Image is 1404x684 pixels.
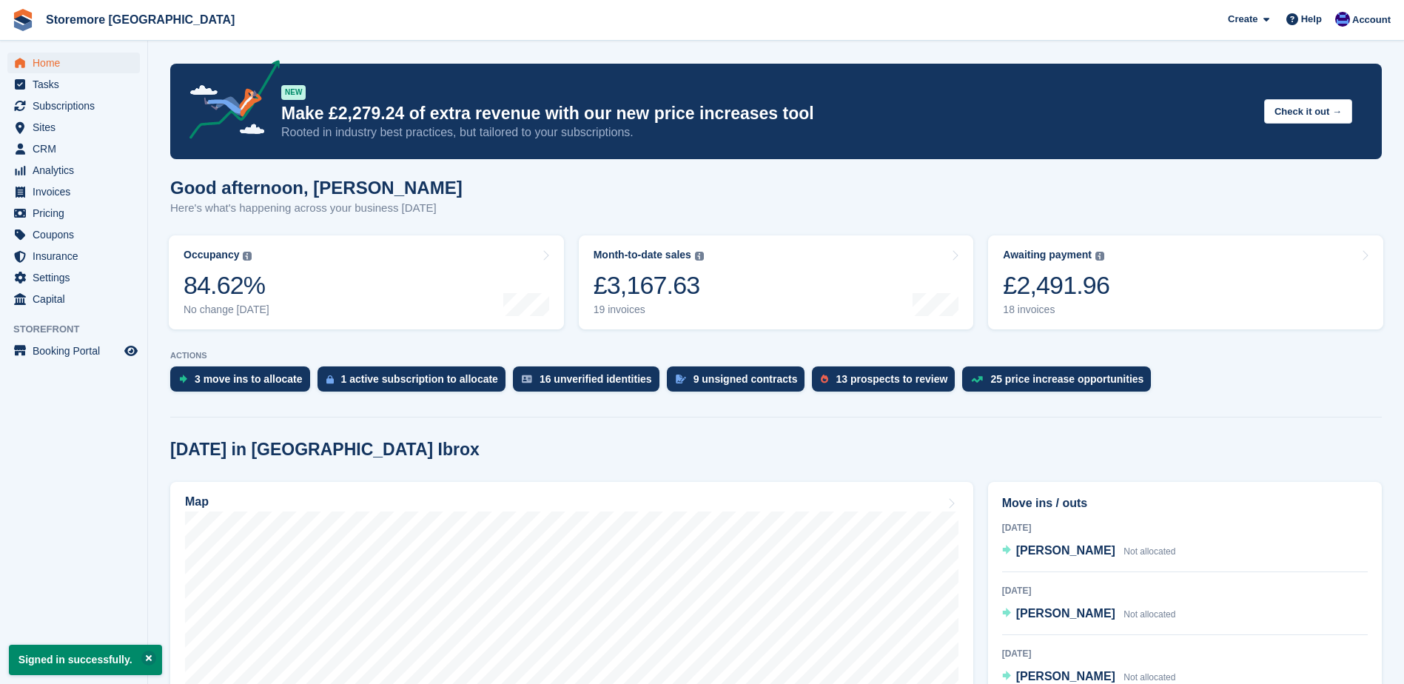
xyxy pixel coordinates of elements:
a: menu [7,53,140,73]
span: Home [33,53,121,73]
span: Not allocated [1123,672,1175,683]
a: 16 unverified identities [513,366,667,399]
a: menu [7,95,140,116]
span: Tasks [33,74,121,95]
a: menu [7,160,140,181]
span: [PERSON_NAME] [1016,607,1115,620]
h2: Map [185,495,209,509]
span: Not allocated [1123,609,1175,620]
div: 3 move ins to allocate [195,373,303,385]
a: Awaiting payment £2,491.96 18 invoices [988,235,1383,329]
a: Occupancy 84.62% No change [DATE] [169,235,564,329]
div: 16 unverified identities [540,373,652,385]
span: Help [1301,12,1322,27]
span: Account [1352,13,1391,27]
a: [PERSON_NAME] Not allocated [1002,542,1176,561]
a: Storemore [GEOGRAPHIC_DATA] [40,7,241,32]
span: Booking Portal [33,341,121,361]
div: 1 active subscription to allocate [341,373,498,385]
a: 13 prospects to review [812,366,962,399]
img: icon-info-grey-7440780725fd019a000dd9b08b2336e03edf1995a4989e88bcd33f0948082b44.svg [695,252,704,261]
button: Check it out → [1264,99,1352,124]
a: 1 active subscription to allocate [318,366,513,399]
img: icon-info-grey-7440780725fd019a000dd9b08b2336e03edf1995a4989e88bcd33f0948082b44.svg [243,252,252,261]
a: menu [7,117,140,138]
div: 13 prospects to review [836,373,947,385]
img: move_ins_to_allocate_icon-fdf77a2bb77ea45bf5b3d319d69a93e2d87916cf1d5bf7949dd705db3b84f3ca.svg [179,375,187,383]
span: Analytics [33,160,121,181]
img: price-adjustments-announcement-icon-8257ccfd72463d97f412b2fc003d46551f7dbcb40ab6d574587a9cd5c0d94... [177,60,281,144]
span: Subscriptions [33,95,121,116]
div: [DATE] [1002,584,1368,597]
div: Awaiting payment [1003,249,1092,261]
a: 9 unsigned contracts [667,366,813,399]
a: 3 move ins to allocate [170,366,318,399]
a: menu [7,181,140,202]
a: menu [7,341,140,361]
img: stora-icon-8386f47178a22dfd0bd8f6a31ec36ba5ce8667c1dd55bd0f319d3a0aa187defe.svg [12,9,34,31]
div: NEW [281,85,306,100]
img: Angela [1335,12,1350,27]
a: menu [7,246,140,266]
img: verify_identity-adf6edd0f0f0b5bbfe63781bf79b02c33cf7c696d77639b501bdc392416b5a36.svg [522,375,532,383]
img: price_increase_opportunities-93ffe204e8149a01c8c9dc8f82e8f89637d9d84a8eef4429ea346261dce0b2c0.svg [971,376,983,383]
a: menu [7,289,140,309]
span: Pricing [33,203,121,224]
a: Preview store [122,342,140,360]
p: Rooted in industry best practices, but tailored to your subscriptions. [281,124,1252,141]
div: [DATE] [1002,647,1368,660]
span: Storefront [13,322,147,337]
div: [DATE] [1002,521,1368,534]
a: 25 price increase opportunities [962,366,1158,399]
div: 18 invoices [1003,304,1109,316]
a: menu [7,203,140,224]
p: Here's what's happening across your business [DATE] [170,200,463,217]
h2: Move ins / outs [1002,494,1368,512]
div: No change [DATE] [184,304,269,316]
div: Occupancy [184,249,239,261]
div: Month-to-date sales [594,249,691,261]
span: Settings [33,267,121,288]
a: menu [7,74,140,95]
img: prospect-51fa495bee0391a8d652442698ab0144808aea92771e9ea1ae160a38d050c398.svg [821,375,828,383]
div: 9 unsigned contracts [693,373,798,385]
h1: Good afternoon, [PERSON_NAME] [170,178,463,198]
img: contract_signature_icon-13c848040528278c33f63329250d36e43548de30e8caae1d1a13099fd9432cc5.svg [676,375,686,383]
span: [PERSON_NAME] [1016,670,1115,683]
a: Month-to-date sales £3,167.63 19 invoices [579,235,974,329]
h2: [DATE] in [GEOGRAPHIC_DATA] Ibrox [170,440,480,460]
p: Make £2,279.24 of extra revenue with our new price increases tool [281,103,1252,124]
span: Not allocated [1123,546,1175,557]
a: menu [7,267,140,288]
div: 25 price increase opportunities [990,373,1143,385]
div: 19 invoices [594,304,704,316]
span: Insurance [33,246,121,266]
a: [PERSON_NAME] Not allocated [1002,605,1176,624]
img: icon-info-grey-7440780725fd019a000dd9b08b2336e03edf1995a4989e88bcd33f0948082b44.svg [1095,252,1104,261]
p: Signed in successfully. [9,645,162,675]
a: menu [7,224,140,245]
p: ACTIONS [170,351,1382,361]
span: Capital [33,289,121,309]
img: active_subscription_to_allocate_icon-d502201f5373d7db506a760aba3b589e785aa758c864c3986d89f69b8ff3... [326,375,334,384]
span: Coupons [33,224,121,245]
span: Create [1228,12,1257,27]
a: menu [7,138,140,159]
span: Invoices [33,181,121,202]
div: 84.62% [184,270,269,301]
div: £3,167.63 [594,270,704,301]
span: CRM [33,138,121,159]
span: Sites [33,117,121,138]
div: £2,491.96 [1003,270,1109,301]
span: [PERSON_NAME] [1016,544,1115,557]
